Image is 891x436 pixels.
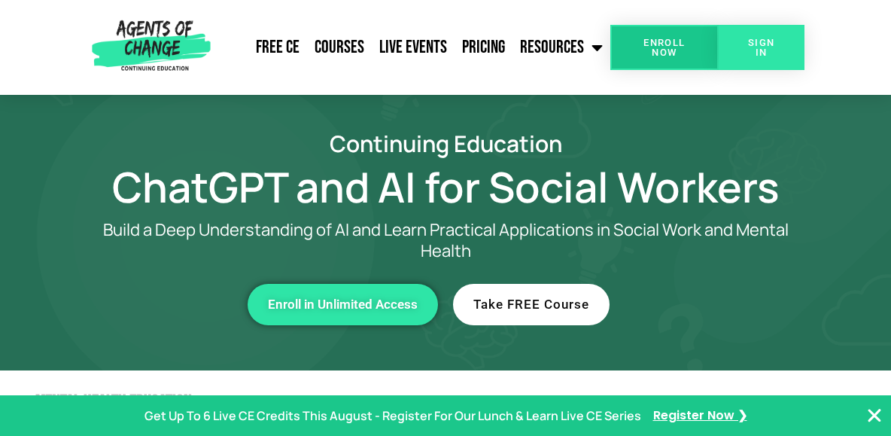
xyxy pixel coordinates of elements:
p: Get Up To 6 Live CE Credits This August - Register For Our Lunch & Learn Live CE Series [144,405,641,427]
a: Free CE [248,29,307,66]
a: Take FREE Course [453,284,610,325]
a: SIGN IN [719,25,804,70]
span: Take FREE Course [473,298,589,311]
a: Register Now ❯ [653,405,747,427]
nav: Menu [216,29,611,66]
a: Resources [512,29,610,66]
h2: Continuing Education [38,133,853,154]
a: Courses [307,29,372,66]
p: Build a Deep Understanding of AI and Learn Practical Applications in Social Work and Mental Health [98,219,793,261]
button: Close Banner [865,407,883,425]
span: Enroll Now [634,38,694,57]
h1: ChatGPT and AI for Social Workers [38,169,853,204]
a: Enroll in Unlimited Access [248,284,438,325]
span: SIGN IN [743,38,780,57]
a: Enroll Now [610,25,718,70]
span: Enroll in Unlimited Access [268,298,418,311]
h2: Mental Health Education [35,393,874,412]
a: Pricing [455,29,512,66]
a: Live Events [372,29,455,66]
